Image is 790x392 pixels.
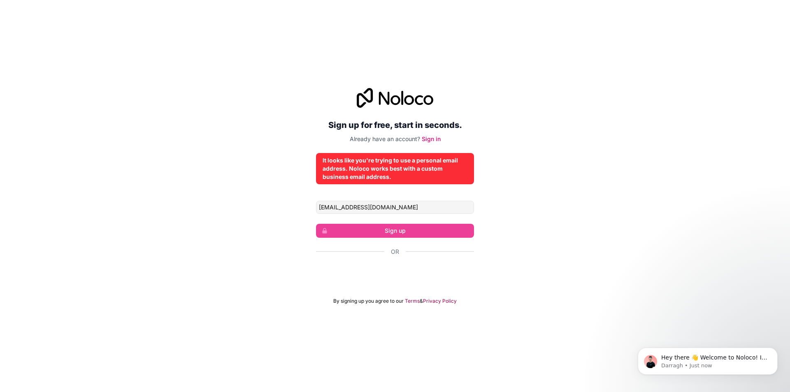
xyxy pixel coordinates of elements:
[350,135,420,142] span: Already have an account?
[316,224,474,238] button: Sign up
[405,298,420,304] a: Terms
[316,201,474,214] input: Email address
[391,248,399,256] span: Or
[323,156,467,181] div: It looks like you're trying to use a personal email address. Noloco works best with a custom busi...
[422,135,441,142] a: Sign in
[625,330,790,388] iframe: Intercom notifications message
[312,265,478,283] iframe: Sign in with Google Button
[423,298,457,304] a: Privacy Policy
[333,298,404,304] span: By signing up you agree to our
[316,118,474,132] h2: Sign up for free, start in seconds.
[420,298,423,304] span: &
